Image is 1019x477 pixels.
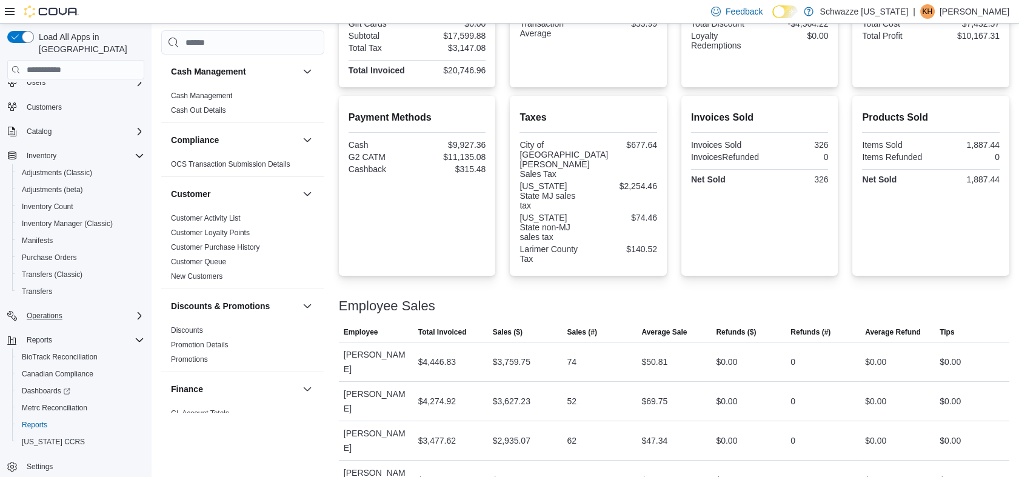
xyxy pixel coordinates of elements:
span: Metrc Reconciliation [22,403,87,413]
div: City of [GEOGRAPHIC_DATA][PERSON_NAME] Sales Tax [520,140,608,179]
button: Settings [2,458,149,475]
a: Customer Activity List [171,214,241,222]
span: Adjustments (Classic) [17,165,144,180]
div: $0.00 [716,355,737,369]
div: Items Sold [862,140,928,150]
h3: Compliance [171,134,219,146]
span: Promotion Details [171,340,229,350]
span: Transfers (Classic) [17,267,144,282]
div: $7,432.57 [934,19,1000,28]
div: 52 [567,394,577,409]
span: Inventory Manager (Classic) [17,216,144,231]
div: Items Refunded [862,152,928,162]
span: Load All Apps in [GEOGRAPHIC_DATA] [34,31,144,55]
span: Manifests [22,236,53,245]
button: Catalog [2,123,149,140]
a: OCS Transaction Submission Details [171,160,290,168]
div: Cash [349,140,415,150]
input: Dark Mode [772,5,798,18]
span: Promotions [171,355,208,364]
button: Adjustments (Classic) [12,164,149,181]
div: 326 [762,140,828,150]
a: BioTrack Reconciliation [17,350,102,364]
button: Customer [171,188,298,200]
div: Loyalty Redemptions [691,31,757,50]
div: $4,274.92 [418,394,456,409]
span: Inventory [22,148,144,163]
span: Refunds (#) [790,327,830,337]
div: $4,446.83 [418,355,456,369]
button: Operations [22,309,67,323]
div: $0.00 [865,355,886,369]
a: Cash Out Details [171,106,226,115]
a: Customer Loyalty Points [171,228,250,237]
button: Purchase Orders [12,249,149,266]
a: Reports [17,418,52,432]
span: Total Invoiced [418,327,467,337]
div: 0 [790,355,795,369]
div: $20,746.96 [419,65,486,75]
div: $0.00 [762,31,828,41]
span: Transfers [22,287,52,296]
div: $74.46 [591,213,657,222]
button: Adjustments (beta) [12,181,149,198]
span: [US_STATE] CCRS [22,437,85,447]
span: Customer Queue [171,257,226,267]
span: BioTrack Reconciliation [17,350,144,364]
button: Compliance [300,133,315,147]
button: [US_STATE] CCRS [12,433,149,450]
button: Transfers (Classic) [12,266,149,283]
button: Inventory Count [12,198,149,215]
span: Adjustments (beta) [22,185,83,195]
div: -$4,364.22 [762,19,828,28]
button: Reports [22,333,57,347]
div: $2,935.07 [493,433,530,448]
span: Purchase Orders [22,253,77,262]
button: Manifests [12,232,149,249]
button: Transfers [12,283,149,300]
div: [PERSON_NAME] [339,342,413,381]
a: Dashboards [17,384,75,398]
p: | [913,4,915,19]
button: Reports [2,332,149,349]
div: Finance [161,406,324,440]
div: 326 [762,175,828,184]
a: Purchase Orders [17,250,82,265]
div: $0.00 [865,433,886,448]
div: $0.00 [419,19,486,28]
a: Adjustments (beta) [17,182,88,197]
span: Transfers [17,284,144,299]
span: Refunds ($) [716,327,756,337]
a: Transfers (Classic) [17,267,87,282]
span: Dashboards [22,386,70,396]
span: Canadian Compliance [22,369,93,379]
span: Cash Management [171,91,232,101]
span: Inventory [27,151,56,161]
span: Reports [22,420,47,430]
a: Discounts [171,326,203,335]
span: Settings [22,459,144,474]
button: Reports [12,416,149,433]
div: $3,147.08 [419,43,486,53]
a: Manifests [17,233,58,248]
span: Customers [22,99,144,115]
div: 62 [567,433,577,448]
button: Inventory [22,148,61,163]
div: Subtotal [349,31,415,41]
button: Catalog [22,124,56,139]
div: Discounts & Promotions [161,323,324,372]
button: Finance [171,383,298,395]
span: Inventory Count [17,199,144,214]
a: Promotion Details [171,341,229,349]
h2: Payment Methods [349,110,486,125]
div: [US_STATE] State non-MJ sales tax [520,213,586,242]
div: $3,759.75 [493,355,530,369]
button: Canadian Compliance [12,365,149,382]
div: 1,887.44 [934,140,1000,150]
h2: Taxes [520,110,657,125]
p: Schwazze [US_STATE] [820,4,908,19]
a: Inventory Manager (Classic) [17,216,118,231]
span: Metrc Reconciliation [17,401,144,415]
div: Customer [161,211,324,289]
